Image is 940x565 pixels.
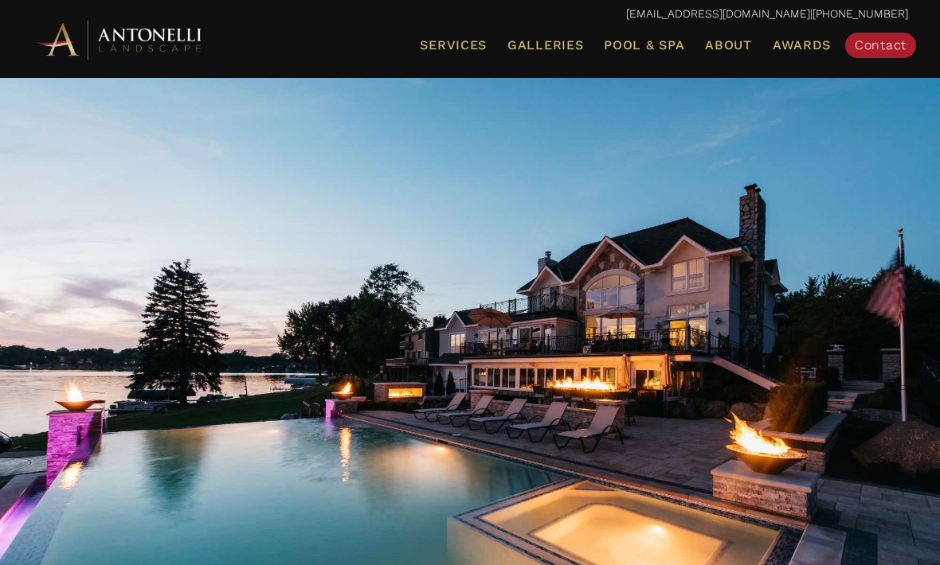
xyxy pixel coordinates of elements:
a: Services [413,35,493,56]
p: | [32,4,908,25]
span: Services [420,39,487,52]
span: About [705,39,752,52]
img: Antonelli Horizontal Logo [32,18,207,61]
a: About [699,35,758,56]
a: Awards [766,35,837,56]
a: Pool & Spa [597,35,691,56]
span: Galleries [507,37,583,53]
a: Contact [845,33,916,58]
a: [PHONE_NUMBER] [813,7,908,20]
span: Awards [773,37,831,53]
a: [EMAIL_ADDRESS][DOMAIN_NAME] [626,7,810,20]
a: Galleries [501,35,589,56]
span: Pool & Spa [604,37,684,53]
span: Contact [855,37,907,53]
